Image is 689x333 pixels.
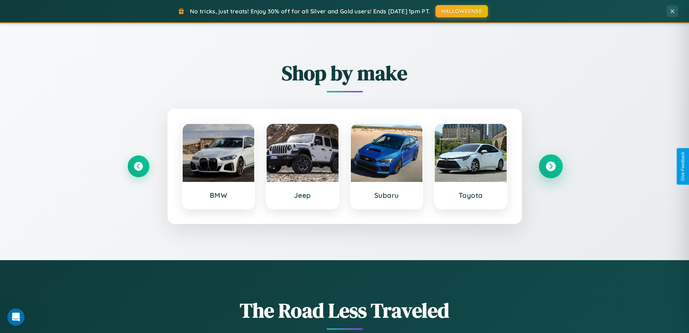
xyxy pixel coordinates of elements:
[435,5,488,17] button: HALLOWEEN30
[128,296,562,324] h1: The Road Less Traveled
[190,8,430,15] span: No tricks, just treats! Enjoy 30% off for all Silver and Gold users! Ends [DATE] 1pm PT.
[680,152,685,181] div: Give Feedback
[190,191,247,200] h3: BMW
[7,308,25,326] iframe: Intercom live chat
[442,191,499,200] h3: Toyota
[274,191,331,200] h3: Jeep
[128,59,562,87] h2: Shop by make
[358,191,416,200] h3: Subaru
